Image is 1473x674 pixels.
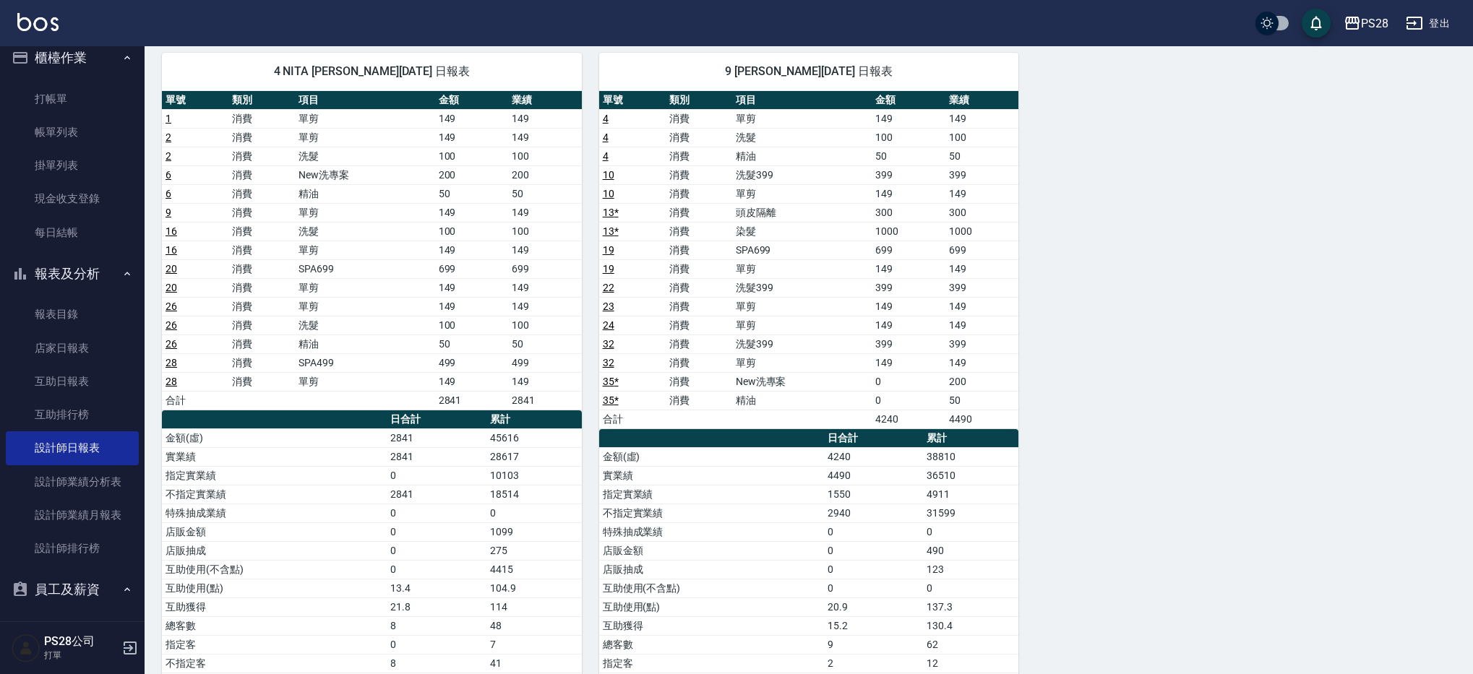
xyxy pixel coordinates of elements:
[666,128,732,147] td: 消費
[872,353,945,372] td: 149
[486,428,582,447] td: 45616
[435,165,509,184] td: 200
[387,560,486,579] td: 0
[179,64,564,79] span: 4 NITA [PERSON_NAME][DATE] 日報表
[6,255,139,293] button: 報表及分析
[603,150,609,162] a: 4
[6,532,139,565] a: 設計師排行榜
[228,297,295,316] td: 消費
[162,654,387,673] td: 不指定客
[162,91,228,110] th: 單號
[599,91,666,110] th: 單號
[617,64,1002,79] span: 9 [PERSON_NAME][DATE] 日報表
[435,222,509,241] td: 100
[435,334,509,353] td: 50
[508,316,582,334] td: 100
[508,203,582,222] td: 149
[872,316,945,334] td: 149
[666,278,732,297] td: 消費
[508,184,582,203] td: 50
[295,334,435,353] td: 精油
[166,301,177,312] a: 26
[162,635,387,654] td: 指定客
[435,297,509,316] td: 149
[162,428,387,447] td: 金額(虛)
[228,241,295,259] td: 消費
[295,91,435,110] th: 項目
[6,298,139,331] a: 報表目錄
[666,259,732,278] td: 消費
[603,282,614,293] a: 22
[732,372,872,391] td: New洗專案
[599,541,824,560] td: 店販金額
[387,447,486,466] td: 2841
[435,372,509,391] td: 149
[486,410,582,429] th: 累計
[603,169,614,181] a: 10
[732,278,872,297] td: 洗髮399
[435,316,509,334] td: 100
[486,560,582,579] td: 4415
[435,109,509,128] td: 149
[732,316,872,334] td: 單剪
[508,147,582,165] td: 100
[295,184,435,203] td: 精油
[824,541,923,560] td: 0
[508,109,582,128] td: 149
[162,579,387,597] td: 互助使用(點)
[824,597,923,616] td: 20.9
[872,297,945,316] td: 149
[6,149,139,182] a: 掛單列表
[6,465,139,498] a: 設計師業績分析表
[228,259,295,278] td: 消費
[6,365,139,398] a: 互助日報表
[162,616,387,635] td: 總客數
[166,188,171,199] a: 6
[387,485,486,504] td: 2841
[228,316,295,334] td: 消費
[166,225,177,237] a: 16
[387,410,486,429] th: 日合計
[387,541,486,560] td: 0
[162,522,387,541] td: 店販金額
[923,429,1018,448] th: 累計
[228,147,295,165] td: 消費
[603,113,609,124] a: 4
[732,203,872,222] td: 頭皮隔離
[872,222,945,241] td: 1000
[162,391,228,410] td: 合計
[923,504,1018,522] td: 31599
[295,297,435,316] td: 單剪
[824,429,923,448] th: 日合計
[508,334,582,353] td: 50
[162,447,387,466] td: 實業績
[945,241,1019,259] td: 699
[435,203,509,222] td: 149
[228,353,295,372] td: 消費
[295,147,435,165] td: 洗髮
[666,203,732,222] td: 消費
[923,597,1018,616] td: 137.3
[295,259,435,278] td: SPA699
[295,316,435,334] td: 洗髮
[945,91,1019,110] th: 業績
[166,150,171,162] a: 2
[824,466,923,485] td: 4490
[872,184,945,203] td: 149
[732,147,872,165] td: 精油
[508,372,582,391] td: 149
[166,244,177,256] a: 16
[486,466,582,485] td: 10103
[599,616,824,635] td: 互助獲得
[435,391,509,410] td: 2841
[732,334,872,353] td: 洗髮399
[166,169,171,181] a: 6
[603,131,609,143] a: 4
[228,91,295,110] th: 類別
[945,147,1019,165] td: 50
[872,278,945,297] td: 399
[228,222,295,241] td: 消費
[732,109,872,128] td: 單剪
[6,216,139,249] a: 每日結帳
[824,485,923,504] td: 1550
